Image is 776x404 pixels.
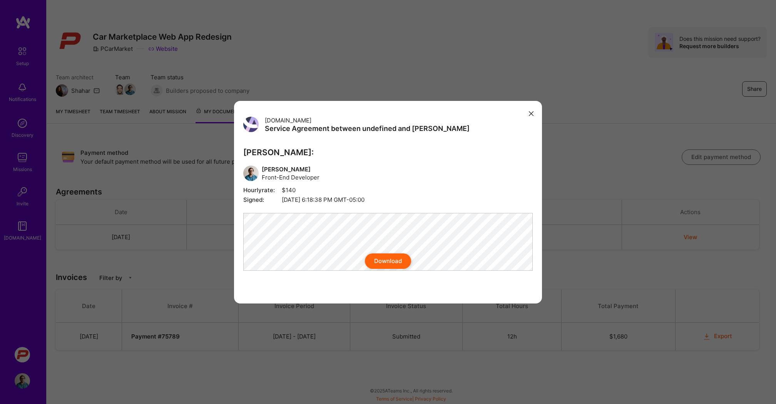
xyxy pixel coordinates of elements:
[265,116,311,124] span: [DOMAIN_NAME]
[243,166,259,181] img: User Avatar
[243,117,259,132] img: User Avatar
[243,186,282,194] span: Hourly rate:
[262,165,319,173] span: [PERSON_NAME]
[243,196,533,204] span: [DATE] 6:18:38 PM GMT-05:00
[234,101,542,303] div: modal
[262,173,319,181] span: Front-End Developer
[265,124,470,132] h3: Service Agreement between undefined and [PERSON_NAME]
[529,111,533,116] i: icon Close
[365,253,411,269] button: Download
[243,196,282,204] span: Signed:
[243,148,533,157] h3: [PERSON_NAME]:
[243,186,533,194] span: $140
